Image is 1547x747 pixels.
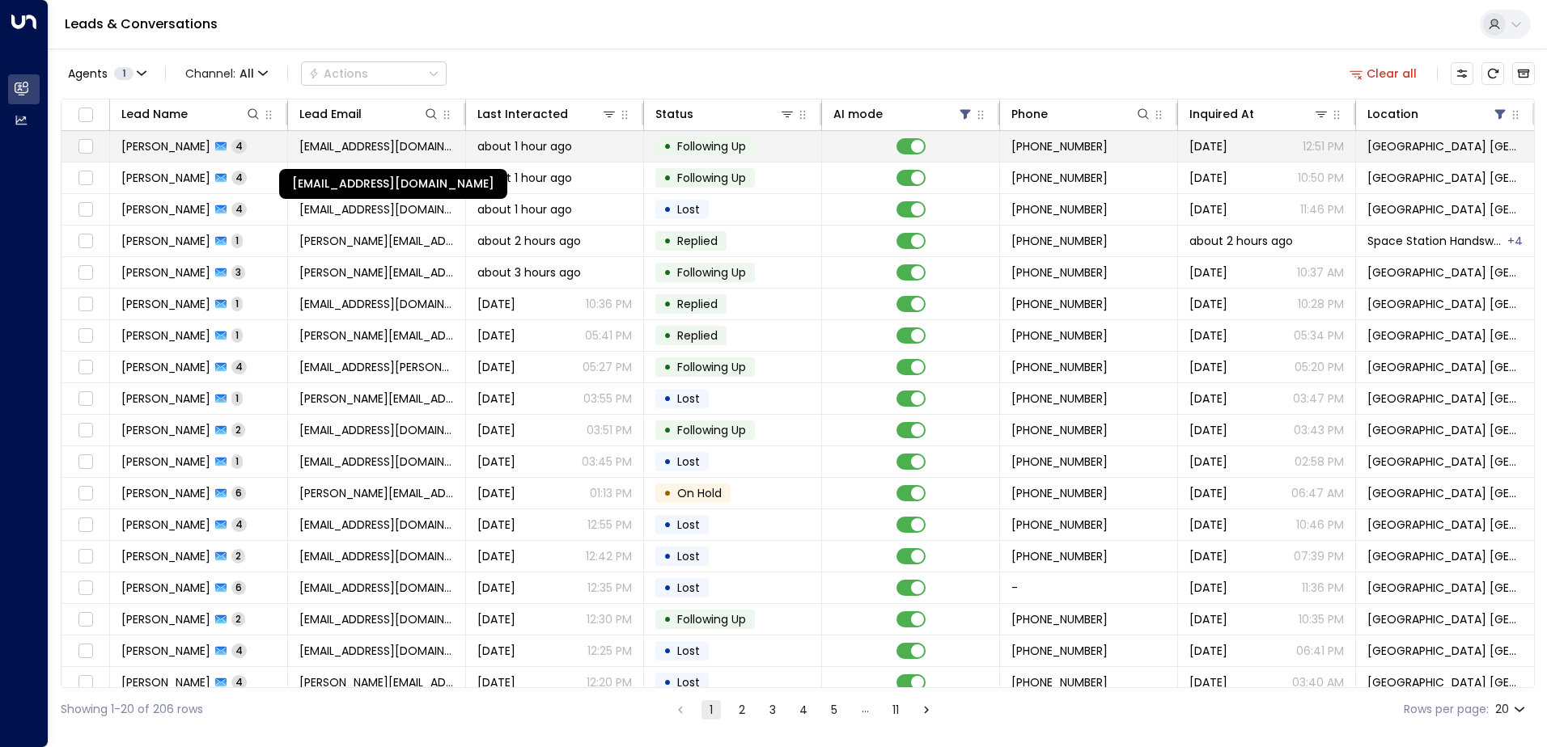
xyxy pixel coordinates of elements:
button: Go to next page [917,700,936,720]
span: Toggle select row [75,137,95,157]
span: 1 [231,234,243,247]
p: 10:36 PM [586,296,632,312]
span: 2 [231,549,245,563]
div: AI mode [833,104,973,124]
span: Agents [68,68,108,79]
span: 4 [231,517,247,531]
div: Actions [308,66,368,81]
span: +447594423928 [1011,170,1108,186]
button: Customize [1451,62,1473,85]
div: • [663,511,672,538]
span: Paul Riley [121,674,210,690]
span: Lost [677,201,700,217]
p: 07:39 PM [1294,548,1344,564]
span: Following Up [677,264,746,281]
div: • [663,542,672,570]
span: Sep 02, 2025 [1189,422,1227,438]
span: Toggle select all [75,105,95,125]
span: Space Station Castle Bromwich [1367,422,1523,438]
span: 4 [231,360,247,373]
p: 10:35 PM [1299,611,1344,627]
span: Space Station Castle Bromwich [1367,201,1523,217]
span: Lost [677,454,700,470]
div: • [663,353,672,381]
div: … [855,700,875,720]
p: 03:40 AM [1292,674,1344,690]
span: Yesterday [477,296,515,312]
span: Yesterday [477,611,515,627]
p: 12:35 PM [587,580,632,596]
span: Aug 21, 2025 [1189,643,1227,659]
span: Muhammad Khan [121,611,210,627]
span: Hui Grace [121,422,210,438]
span: Space Station Castle Bromwich [1367,138,1523,154]
div: • [663,637,672,665]
span: +447950837238 [1011,390,1108,407]
p: 05:41 PM [585,327,632,344]
span: Aug 24, 2025 [1189,201,1227,217]
div: Lead Name [121,104,261,124]
span: Space Station Castle Bromwich [1367,390,1523,407]
span: Toggle select row [75,326,95,346]
span: Following Up [677,422,746,438]
div: • [663,574,672,601]
span: emma@barques.co.uk [299,485,454,501]
span: Emma Cosgrove [121,485,210,501]
div: • [663,196,672,223]
span: about 1 hour ago [477,170,572,186]
span: Yesterday [477,422,515,438]
span: Toggle select row [75,641,95,661]
div: Location [1367,104,1508,124]
p: 05:27 PM [583,359,632,375]
span: Yesterday [1189,454,1227,470]
span: s.luttropp@icloud.com [299,327,454,344]
span: Space Station Castle Bromwich [1367,264,1523,281]
span: Space Station Castle Bromwich [1367,327,1523,344]
span: +447717381568 [1011,138,1108,154]
div: • [663,416,672,444]
span: about 1 hour ago [477,138,572,154]
span: Refresh [1481,62,1504,85]
span: +447940370612 [1011,233,1108,249]
div: • [663,479,672,507]
p: 03:51 PM [587,422,632,438]
span: about 2 hours ago [1189,233,1293,249]
span: Toggle select row [75,483,95,504]
button: Go to page 2 [732,700,752,720]
div: [EMAIL_ADDRESS][DOMAIN_NAME] [279,169,507,199]
span: Toggle select row [75,420,95,441]
div: Status [655,104,795,124]
span: Replied [677,296,718,312]
div: Inquired At [1189,104,1254,124]
div: • [663,322,672,349]
div: • [663,227,672,255]
span: Lost [677,390,700,407]
span: +447854791151 [1011,674,1108,690]
span: Thomas Goodman [121,138,210,154]
button: Go to page 11 [886,700,905,720]
p: 03:55 PM [583,390,632,407]
span: sarfraz247@gmail.com [299,296,454,312]
span: Aug 25, 2025 [1189,170,1227,186]
div: • [663,448,672,475]
span: 4 [231,171,247,184]
span: jackken3551@gmail.com [299,580,454,596]
p: 12:25 PM [587,643,632,659]
span: 1 [231,328,243,342]
button: Actions [301,61,447,86]
button: Archived Leads [1512,62,1535,85]
div: AI mode [833,104,883,124]
span: Space Station Castle Bromwich [1367,296,1523,312]
div: • [663,669,672,696]
span: 1 [114,67,134,80]
div: • [663,606,672,633]
span: Lateefah Annagib [121,517,210,533]
div: Lead Email [299,104,439,124]
span: Yesterday [477,580,515,596]
div: Phone [1011,104,1048,124]
span: Aug 26, 2025 [1189,138,1227,154]
span: 1 [231,454,243,468]
div: Button group with a nested menu [301,61,447,86]
span: Vicki Bellamy [121,233,210,249]
p: 06:47 AM [1291,485,1344,501]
